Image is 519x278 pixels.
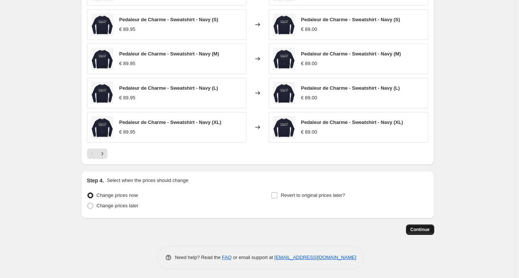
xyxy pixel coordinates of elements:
span: Pedaleur de Charme - Sweatshirt - Navy (XL) [301,119,403,125]
a: [EMAIL_ADDRESS][DOMAIN_NAME] [274,255,356,260]
span: Continue [410,227,430,233]
span: Pedaleur de Charme - Sweatshirt - Navy (M) [301,51,401,57]
span: or email support at [232,255,274,260]
img: La_Machine_Pedaleur_de_Charme_Navy_Sweatshirt_Flat_80x.jpg [91,82,113,104]
h2: Step 4. [87,177,104,184]
img: La_Machine_Pedaleur_de_Charme_Navy_Sweatshirt_Flat_80x.jpg [273,48,295,70]
img: La_Machine_Pedaleur_de_Charme_Navy_Sweatshirt_Flat_80x.jpg [91,116,113,138]
span: Change prices now [97,192,138,198]
img: La_Machine_Pedaleur_de_Charme_Navy_Sweatshirt_Flat_80x.jpg [273,13,295,36]
img: La_Machine_Pedaleur_de_Charme_Navy_Sweatshirt_Flat_80x.jpg [91,48,113,70]
img: La_Machine_Pedaleur_de_Charme_Navy_Sweatshirt_Flat_80x.jpg [273,116,295,138]
div: € 89.95 [119,60,135,67]
span: Revert to original prices later? [281,192,345,198]
span: Pedaleur de Charme - Sweatshirt - Navy (S) [301,17,400,22]
div: € 89.00 [301,94,317,102]
img: La_Machine_Pedaleur_de_Charme_Navy_Sweatshirt_Flat_80x.jpg [273,82,295,104]
span: Change prices later [97,203,139,208]
span: Pedaleur de Charme - Sweatshirt - Navy (S) [119,17,219,22]
div: € 89.95 [119,128,135,136]
div: € 89.95 [119,26,135,33]
p: Select when the prices should change [107,177,188,184]
span: Pedaleur de Charme - Sweatshirt - Navy (XL) [119,119,222,125]
button: Next [97,148,107,159]
div: € 89.00 [301,26,317,33]
a: FAQ [222,255,232,260]
span: Pedaleur de Charme - Sweatshirt - Navy (M) [119,51,219,57]
nav: Pagination [87,148,107,159]
span: Need help? Read the [175,255,222,260]
button: Continue [406,224,434,235]
span: Pedaleur de Charme - Sweatshirt - Navy (L) [301,85,400,91]
img: La_Machine_Pedaleur_de_Charme_Navy_Sweatshirt_Flat_80x.jpg [91,13,113,36]
span: Pedaleur de Charme - Sweatshirt - Navy (L) [119,85,218,91]
div: € 89.00 [301,128,317,136]
div: € 89.95 [119,94,135,102]
div: € 89.00 [301,60,317,67]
